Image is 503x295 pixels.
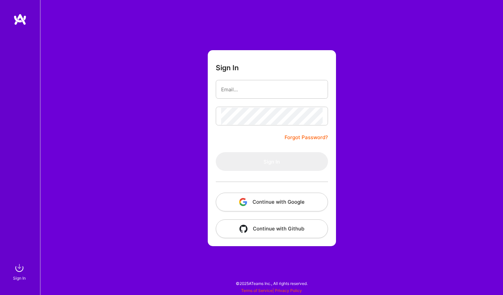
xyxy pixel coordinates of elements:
[216,152,328,171] button: Sign In
[221,81,323,98] input: Email...
[216,219,328,238] button: Continue with Github
[241,288,302,293] span: |
[275,288,302,293] a: Privacy Policy
[239,198,247,206] img: icon
[14,261,26,282] a: sign inSign In
[285,133,328,141] a: Forgot Password?
[241,288,273,293] a: Terms of Service
[239,225,247,233] img: icon
[13,13,27,25] img: logo
[216,193,328,211] button: Continue with Google
[13,275,26,282] div: Sign In
[216,64,239,72] h3: Sign In
[13,261,26,275] img: sign in
[40,275,503,292] div: © 2025 ATeams Inc., All rights reserved.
